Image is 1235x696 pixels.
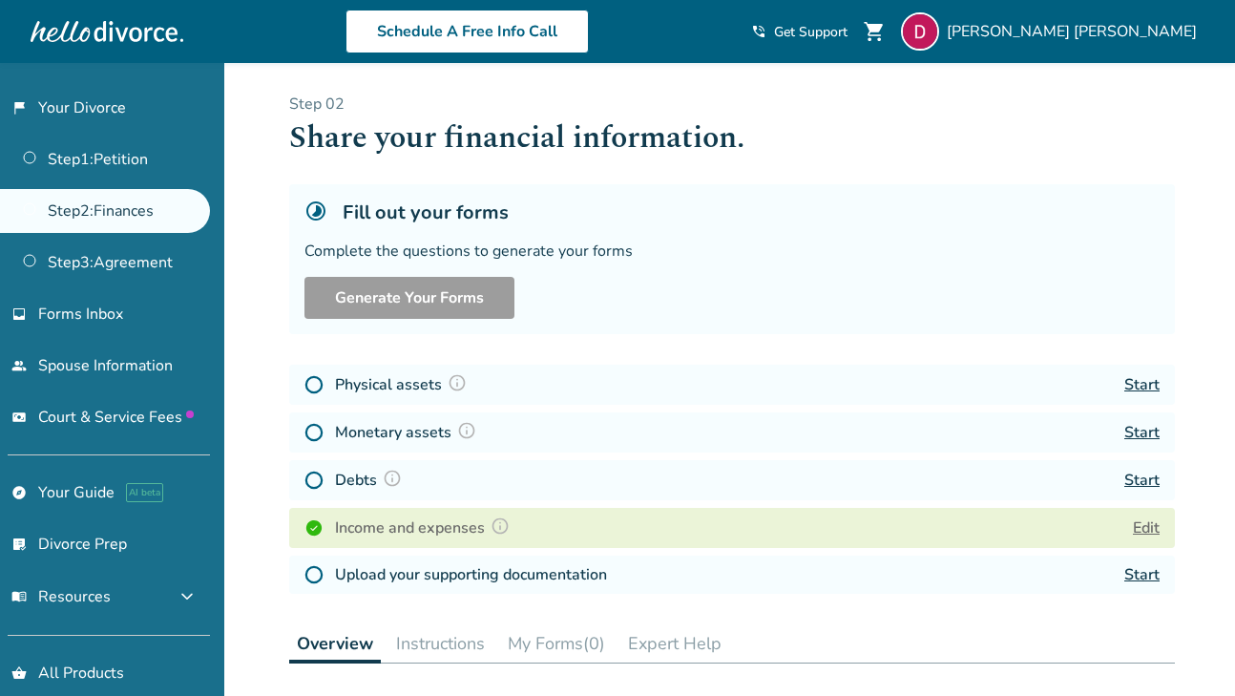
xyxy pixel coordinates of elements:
h4: Physical assets [335,372,472,397]
h4: Debts [335,468,408,493]
button: Edit [1133,517,1160,539]
span: menu_book [11,589,27,604]
a: Start [1124,564,1160,585]
span: AI beta [126,483,163,502]
span: flag_2 [11,100,27,116]
span: shopping_cart [863,20,886,43]
button: Generate Your Forms [304,277,514,319]
span: universal_currency_alt [11,410,27,425]
span: Resources [11,586,111,607]
button: Overview [289,624,381,664]
button: Instructions [388,624,492,663]
a: Start [1124,470,1160,491]
span: shopping_basket [11,665,27,681]
button: Expert Help [620,624,729,663]
p: Step 0 2 [289,94,1175,115]
div: Complete the questions to generate your forms [304,241,1160,262]
h4: Monetary assets [335,420,482,445]
img: Not Started [304,471,324,490]
h4: Income and expenses [335,516,515,540]
a: Start [1124,374,1160,395]
img: David Umstot [901,12,939,51]
a: Schedule A Free Info Call [345,10,589,53]
span: inbox [11,306,27,322]
span: Forms Inbox [38,304,123,325]
span: expand_more [176,585,199,608]
img: Not Started [304,423,324,442]
h5: Fill out your forms [343,200,509,225]
img: Question Mark [491,517,510,536]
span: Get Support [774,23,848,41]
button: My Forms(0) [500,624,613,663]
span: explore [11,485,27,500]
span: list_alt_check [11,537,27,552]
h4: Upload your supporting documentation [335,563,607,586]
img: Question Mark [457,421,476,440]
img: Not Started [304,565,324,584]
img: Not Started [304,375,324,394]
h1: Share your financial information. [289,115,1175,161]
img: Completed [304,518,324,538]
span: people [11,358,27,373]
span: [PERSON_NAME] [PERSON_NAME] [947,21,1204,42]
span: phone_in_talk [751,24,766,39]
img: Question Mark [383,469,402,488]
a: phone_in_talkGet Support [751,23,848,41]
a: Start [1124,422,1160,443]
img: Question Mark [448,373,467,392]
iframe: Chat Widget [1140,604,1235,696]
span: Court & Service Fees [38,407,194,428]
